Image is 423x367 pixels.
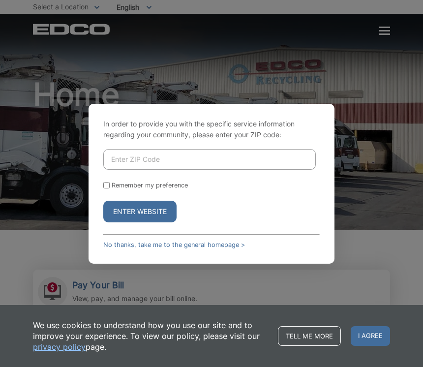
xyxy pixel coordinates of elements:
p: In order to provide you with the specific service information regarding your community, please en... [103,119,320,140]
input: Enter ZIP Code [103,149,316,170]
label: Remember my preference [112,182,188,189]
a: No thanks, take me to the general homepage > [103,241,245,248]
a: Tell me more [278,326,341,346]
a: privacy policy [33,341,86,352]
p: We use cookies to understand how you use our site and to improve your experience. To view our pol... [33,320,268,352]
span: I agree [351,326,390,346]
button: Enter Website [103,201,177,222]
